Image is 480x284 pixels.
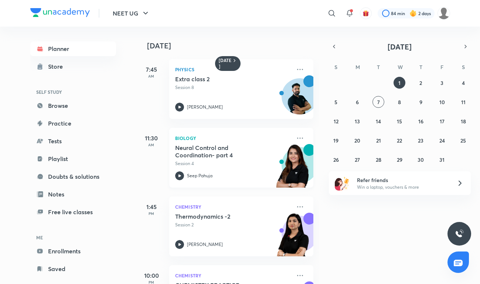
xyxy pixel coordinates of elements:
[455,229,464,238] img: ttu
[457,134,469,146] button: October 25, 2025
[330,134,342,146] button: October 19, 2025
[439,137,445,144] abbr: October 24, 2025
[357,184,448,191] p: Win a laptop, vouchers & more
[419,64,422,71] abbr: Thursday
[355,64,360,71] abbr: Monday
[175,222,291,228] p: Session 2
[460,137,466,144] abbr: October 25, 2025
[137,211,166,216] p: PM
[360,7,372,19] button: avatar
[376,156,381,163] abbr: October 28, 2025
[108,6,154,21] button: NEET UG
[137,271,166,280] h5: 10:00
[415,115,427,127] button: October 16, 2025
[457,115,469,127] button: October 18, 2025
[394,77,405,89] button: October 1, 2025
[355,156,360,163] abbr: October 27, 2025
[440,79,443,86] abbr: October 3, 2025
[439,99,445,106] abbr: October 10, 2025
[415,96,427,108] button: October 9, 2025
[397,156,402,163] abbr: October 29, 2025
[418,137,423,144] abbr: October 23, 2025
[372,96,384,108] button: October 7, 2025
[30,116,116,131] a: Practice
[372,115,384,127] button: October 14, 2025
[397,118,402,125] abbr: October 15, 2025
[330,96,342,108] button: October 5, 2025
[30,151,116,166] a: Playlist
[30,169,116,184] a: Doubts & solutions
[419,79,422,86] abbr: October 2, 2025
[175,160,291,167] p: Session 4
[461,99,466,106] abbr: October 11, 2025
[30,261,116,276] a: Saved
[175,65,291,74] p: Physics
[273,213,313,264] img: unacademy
[357,176,448,184] h6: Refer friends
[30,8,90,17] img: Company Logo
[30,205,116,219] a: Free live classes
[48,62,67,71] div: Store
[436,134,448,146] button: October 24, 2025
[137,143,166,147] p: AM
[30,41,116,56] a: Planner
[137,65,166,74] h5: 7:45
[137,202,166,211] h5: 1:45
[436,96,448,108] button: October 10, 2025
[376,137,381,144] abbr: October 21, 2025
[377,99,380,106] abbr: October 7, 2025
[333,137,338,144] abbr: October 19, 2025
[394,154,405,165] button: October 29, 2025
[339,41,460,52] button: [DATE]
[30,59,116,74] a: Store
[175,271,291,280] p: Chemistry
[415,134,427,146] button: October 23, 2025
[175,75,267,83] h5: Extra class 2
[330,115,342,127] button: October 12, 2025
[462,64,465,71] abbr: Saturday
[377,64,380,71] abbr: Tuesday
[457,77,469,89] button: October 4, 2025
[418,118,423,125] abbr: October 16, 2025
[439,156,445,163] abbr: October 31, 2025
[30,187,116,202] a: Notes
[372,134,384,146] button: October 21, 2025
[334,64,337,71] abbr: Sunday
[398,79,401,86] abbr: October 1, 2025
[175,213,267,220] h5: Thermodynamics -2
[457,96,469,108] button: October 11, 2025
[30,8,90,19] a: Company Logo
[356,99,359,106] abbr: October 6, 2025
[351,96,363,108] button: October 6, 2025
[376,118,381,125] abbr: October 14, 2025
[282,82,317,118] img: Avatar
[219,58,232,69] h6: [DATE]
[436,115,448,127] button: October 17, 2025
[394,115,405,127] button: October 15, 2025
[419,99,422,106] abbr: October 9, 2025
[273,144,313,195] img: unacademy
[398,64,403,71] abbr: Wednesday
[137,74,166,78] p: AM
[394,134,405,146] button: October 22, 2025
[30,86,116,98] h6: SELF STUDY
[334,99,337,106] abbr: October 5, 2025
[30,134,116,148] a: Tests
[333,156,339,163] abbr: October 26, 2025
[372,154,384,165] button: October 28, 2025
[187,104,223,110] p: [PERSON_NAME]
[30,98,116,113] a: Browse
[355,118,360,125] abbr: October 13, 2025
[409,10,417,17] img: streak
[187,172,212,179] p: Seep Pahuja
[440,118,445,125] abbr: October 17, 2025
[394,96,405,108] button: October 8, 2025
[415,154,427,165] button: October 30, 2025
[30,244,116,259] a: Enrollments
[175,202,291,211] p: Chemistry
[330,154,342,165] button: October 26, 2025
[436,154,448,165] button: October 31, 2025
[147,41,321,50] h4: [DATE]
[30,231,116,244] h6: ME
[461,118,466,125] abbr: October 18, 2025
